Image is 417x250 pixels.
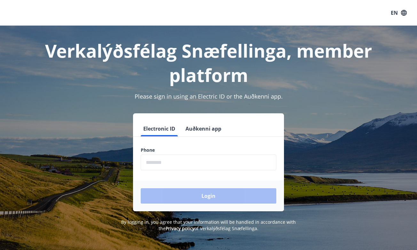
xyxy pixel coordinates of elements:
span: Please sign in using an Electric ID or the Auðkenni app. [135,93,283,100]
a: Privacy policy [166,225,194,231]
span: By logging in, you agree that your information will be handled in accordance with the of Verkalýð... [121,219,296,231]
label: Phone [141,147,276,153]
button: Electronic ID [141,121,178,136]
button: EN [388,7,409,19]
h1: Verkalýðsfélag Snæfellinga, member platform [8,38,409,87]
button: Auðkenni app [183,121,224,136]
